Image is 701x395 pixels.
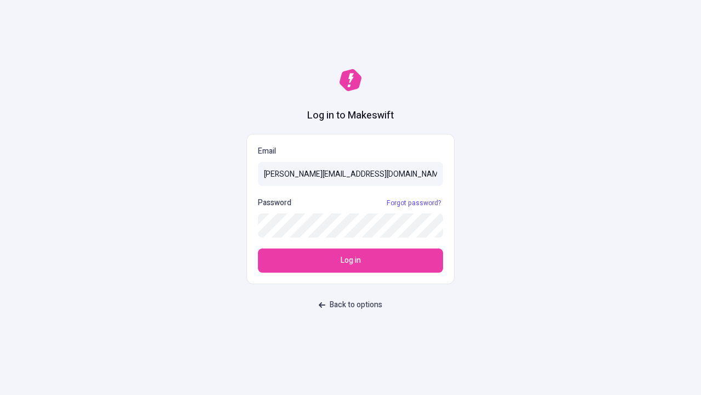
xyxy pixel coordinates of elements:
[258,162,443,186] input: Email
[258,249,443,273] button: Log in
[307,109,394,123] h1: Log in to Makeswift
[312,295,389,315] button: Back to options
[258,197,291,209] p: Password
[258,145,443,157] p: Email
[341,255,361,267] span: Log in
[330,299,382,311] span: Back to options
[384,199,443,207] a: Forgot password?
